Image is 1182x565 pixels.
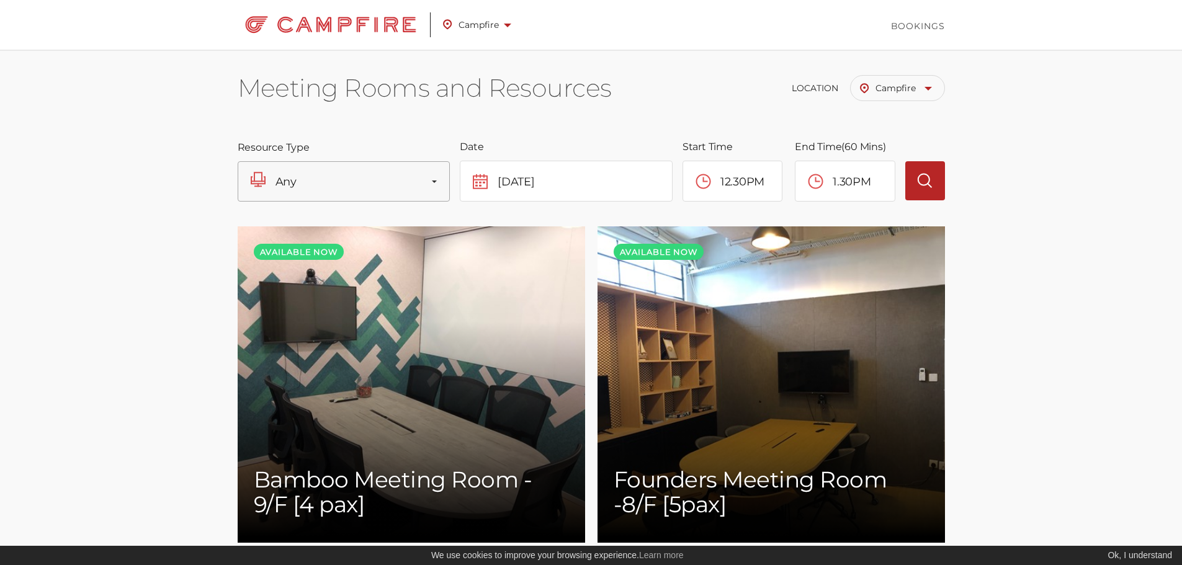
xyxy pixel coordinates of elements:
span: Any [275,172,297,192]
span: Available now [254,244,344,260]
span: Campfire [443,17,511,33]
span: (60 Mins) [841,141,885,153]
span: Available now [614,244,704,260]
label: Date [460,141,483,153]
label: Start Time [683,141,733,153]
a: Bookings [891,20,945,32]
span: We use cookies to improve your browsing experience. [431,550,684,560]
label: Resource Type [238,141,310,154]
span: Campfire [875,82,932,94]
button: Any [238,161,450,202]
span: Location [792,82,838,94]
a: Learn more [639,550,684,560]
div: Ok, I understand [1104,549,1172,562]
a: Campfire [238,9,444,40]
label: End Time [795,141,885,153]
h2: Bamboo Meeting Room - 9/F [4 pax] [254,467,569,517]
a: Campfire [443,11,524,39]
img: Campfire [238,12,424,37]
h1: Meeting Rooms and Resources [238,73,612,103]
a: Campfire [850,75,945,101]
h2: Founders Meeting Room -8/F [5pax] [614,467,929,517]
